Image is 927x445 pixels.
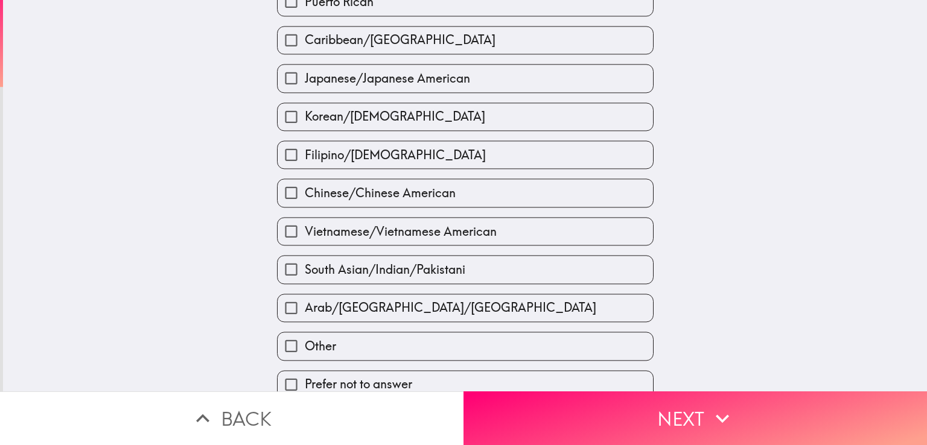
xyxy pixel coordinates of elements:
[305,261,465,278] span: South Asian/Indian/Pakistani
[278,27,653,54] button: Caribbean/[GEOGRAPHIC_DATA]
[305,338,336,355] span: Other
[278,371,653,398] button: Prefer not to answer
[278,256,653,283] button: South Asian/Indian/Pakistani
[305,300,596,317] span: Arab/[GEOGRAPHIC_DATA]/[GEOGRAPHIC_DATA]
[278,180,653,207] button: Chinese/Chinese American
[278,141,653,168] button: Filipino/[DEMOGRAPHIC_DATA]
[278,218,653,245] button: Vietnamese/Vietnamese American
[305,376,412,393] span: Prefer not to answer
[463,391,927,445] button: Next
[278,65,653,92] button: Japanese/Japanese American
[278,294,653,321] button: Arab/[GEOGRAPHIC_DATA]/[GEOGRAPHIC_DATA]
[305,147,486,163] span: Filipino/[DEMOGRAPHIC_DATA]
[305,185,456,202] span: Chinese/Chinese American
[305,109,485,125] span: Korean/[DEMOGRAPHIC_DATA]
[305,70,470,87] span: Japanese/Japanese American
[305,223,497,240] span: Vietnamese/Vietnamese American
[278,333,653,360] button: Other
[278,103,653,130] button: Korean/[DEMOGRAPHIC_DATA]
[305,32,495,49] span: Caribbean/[GEOGRAPHIC_DATA]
